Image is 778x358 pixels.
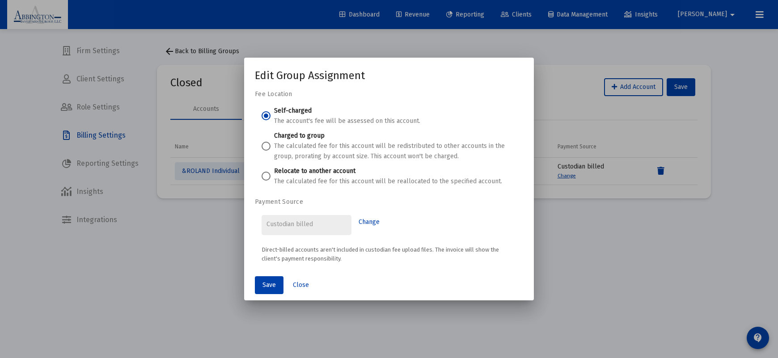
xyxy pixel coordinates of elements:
p: The account's fee will be assessed on this account. [274,116,420,126]
p: Direct-billed accounts aren't included in custodian fee upload files. The invoice will show the c... [262,245,516,263]
label: Payment Source [255,198,303,206]
button: Close [286,276,316,294]
label: Fee Location [255,90,292,98]
label: Relocate to another account [274,167,355,175]
label: Self-charged [274,107,312,114]
h1: Edit Group Assignment [255,68,523,83]
button: Save [255,276,283,294]
span: Close [293,281,309,289]
p: The calculated fee for this account will be redistributed to other accounts in the group, prorati... [274,141,516,161]
a: Change [351,213,387,231]
label: Charged to group [274,132,325,139]
span: Save [262,281,276,289]
p: The calculated fee for this account will be reallocated to the specified account. [274,176,502,186]
span: Change [359,218,380,226]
